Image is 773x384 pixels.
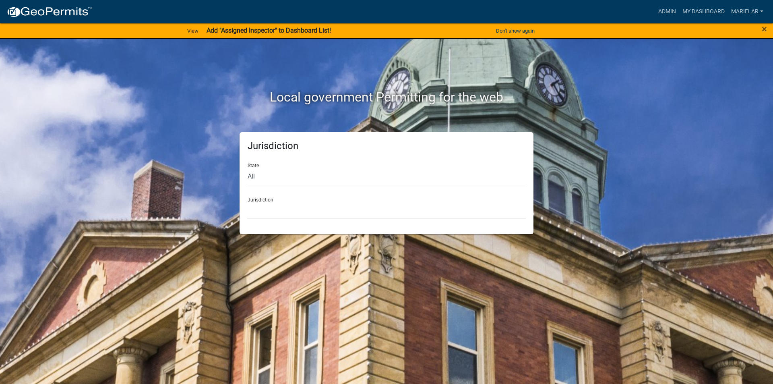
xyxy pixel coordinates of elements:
[655,4,679,19] a: Admin
[762,24,767,34] button: Close
[184,24,202,37] a: View
[207,27,331,34] strong: Add "Assigned Inspector" to Dashboard List!
[493,24,538,37] button: Don't show again
[248,140,525,152] h5: Jurisdiction
[163,89,610,105] h2: Local government Permitting for the web
[728,4,767,19] a: marielar
[762,23,767,35] span: ×
[679,4,728,19] a: My Dashboard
